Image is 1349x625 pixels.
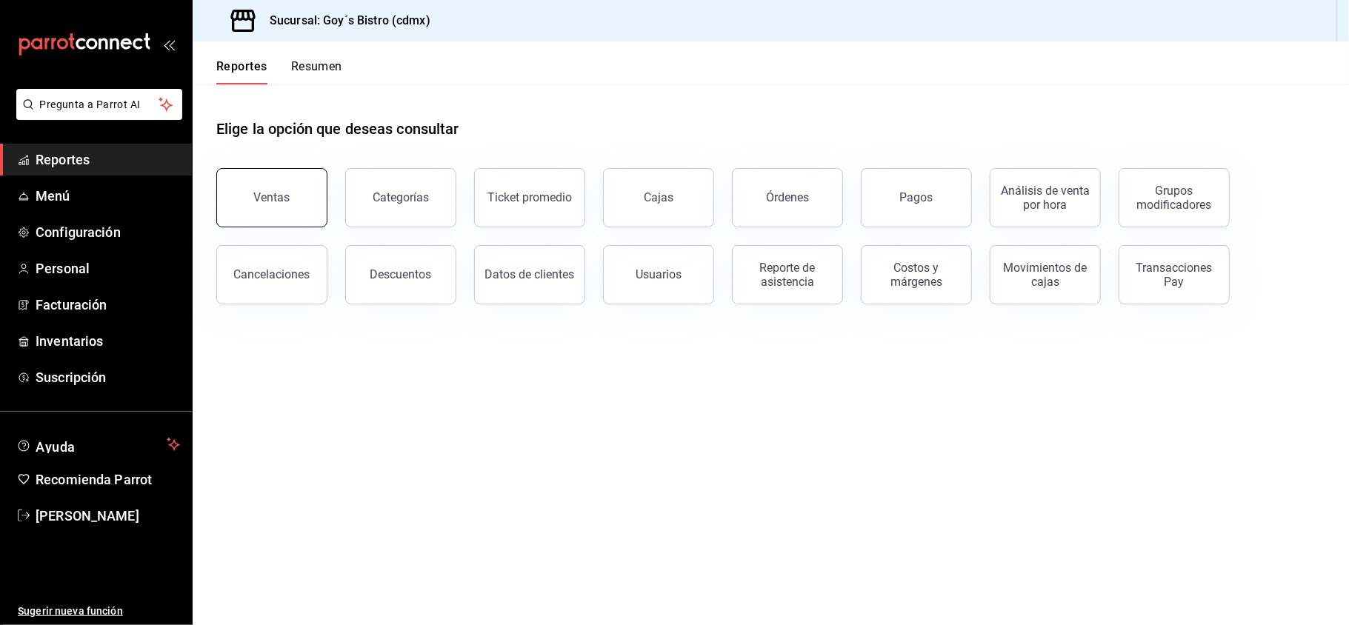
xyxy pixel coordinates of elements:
[370,267,432,281] div: Descuentos
[234,267,310,281] div: Cancelaciones
[36,295,180,315] span: Facturación
[345,245,456,304] button: Descuentos
[999,184,1091,212] div: Análisis de venta por hora
[999,261,1091,289] div: Movimientos de cajas
[1128,261,1220,289] div: Transacciones Pay
[216,59,267,84] button: Reportes
[474,245,585,304] button: Datos de clientes
[474,168,585,227] button: Ticket promedio
[36,186,180,206] span: Menú
[36,150,180,170] span: Reportes
[1119,245,1230,304] button: Transacciones Pay
[990,168,1101,227] button: Análisis de venta por hora
[900,190,933,204] div: Pagos
[254,190,290,204] div: Ventas
[1119,168,1230,227] button: Grupos modificadores
[487,190,572,204] div: Ticket promedio
[766,190,809,204] div: Órdenes
[216,245,327,304] button: Cancelaciones
[345,168,456,227] button: Categorías
[16,89,182,120] button: Pregunta a Parrot AI
[216,118,459,140] h1: Elige la opción que deseas consultar
[373,190,429,204] div: Categorías
[603,168,714,227] button: Cajas
[36,331,180,351] span: Inventarios
[36,469,180,489] span: Recomienda Parrot
[870,261,962,289] div: Costos y márgenes
[36,258,180,278] span: Personal
[603,245,714,304] button: Usuarios
[732,245,843,304] button: Reporte de asistencia
[216,168,327,227] button: Ventas
[258,12,430,30] h3: Sucursal: Goy´s Bistro (cdmx)
[36,367,180,387] span: Suscripción
[163,39,175,50] button: open_drawer_menu
[732,168,843,227] button: Órdenes
[40,97,159,113] span: Pregunta a Parrot AI
[10,107,182,123] a: Pregunta a Parrot AI
[291,59,342,84] button: Resumen
[990,245,1101,304] button: Movimientos de cajas
[36,506,180,526] span: [PERSON_NAME]
[636,267,682,281] div: Usuarios
[216,59,342,84] div: navigation tabs
[861,168,972,227] button: Pagos
[36,435,161,453] span: Ayuda
[485,267,575,281] div: Datos de clientes
[36,222,180,242] span: Configuración
[861,245,972,304] button: Costos y márgenes
[644,190,673,204] div: Cajas
[18,604,180,619] span: Sugerir nueva función
[1128,184,1220,212] div: Grupos modificadores
[742,261,833,289] div: Reporte de asistencia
